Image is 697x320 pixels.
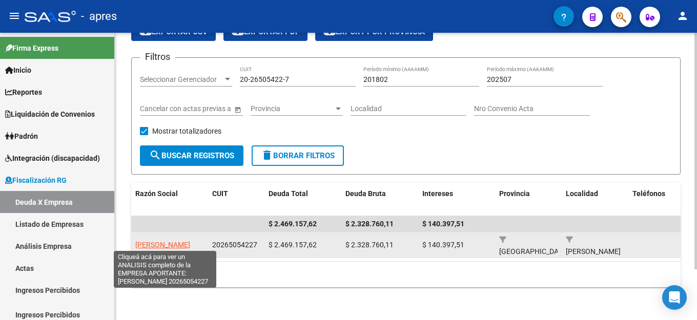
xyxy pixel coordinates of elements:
span: Liquidación de Convenios [5,109,95,120]
datatable-header-cell: CUIT [208,183,264,217]
span: Razón Social [135,189,178,198]
span: 20265054227 [212,241,257,249]
mat-icon: person [676,10,689,22]
span: [PERSON_NAME] [566,247,621,255]
span: Exportar CSV [139,27,208,36]
span: Seleccionar Gerenciador [140,75,223,84]
span: Integración (discapacidad) [5,153,100,164]
div: Open Intercom Messenger [662,285,687,310]
span: Provincia [251,104,334,113]
span: Reportes [5,87,42,98]
span: Fiscalización RG [5,175,67,186]
span: Provincia [499,189,530,198]
span: $ 2.328.760,11 [345,241,394,249]
span: Export por Provincia [323,27,425,36]
span: Deuda Total [269,189,308,198]
span: Borrar Filtros [261,151,335,160]
span: CUIT [212,189,228,198]
datatable-header-cell: Localidad [562,183,628,217]
span: Exportar PDF [232,27,299,36]
span: $ 140.397,51 [422,241,464,249]
button: Buscar Registros [140,145,243,166]
span: Intereses [422,189,453,198]
span: Firma Express [5,42,58,54]
span: $ 2.469.157,62 [269,220,317,228]
mat-icon: delete [261,149,273,161]
h3: Filtros [140,50,175,64]
span: $ 140.397,51 [422,220,464,228]
span: Teléfonos [632,189,665,198]
div: 1 total [131,262,681,287]
span: [GEOGRAPHIC_DATA] [499,247,568,255]
span: [PERSON_NAME] [135,241,190,249]
datatable-header-cell: Razón Social [131,183,208,217]
span: Buscar Registros [149,151,234,160]
span: Mostrar totalizadores [152,125,221,137]
datatable-header-cell: Deuda Total [264,183,341,217]
datatable-header-cell: Intereses [418,183,495,217]
mat-icon: menu [8,10,20,22]
span: Inicio [5,65,31,76]
span: $ 2.328.760,11 [345,220,394,228]
datatable-header-cell: Deuda Bruta [341,183,418,217]
span: Padrón [5,131,38,142]
datatable-header-cell: Provincia [495,183,562,217]
span: $ 2.469.157,62 [269,241,317,249]
mat-icon: search [149,149,161,161]
button: Borrar Filtros [252,145,344,166]
span: Localidad [566,189,598,198]
span: - apres [81,5,117,28]
button: Open calendar [232,104,243,115]
span: Deuda Bruta [345,189,386,198]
